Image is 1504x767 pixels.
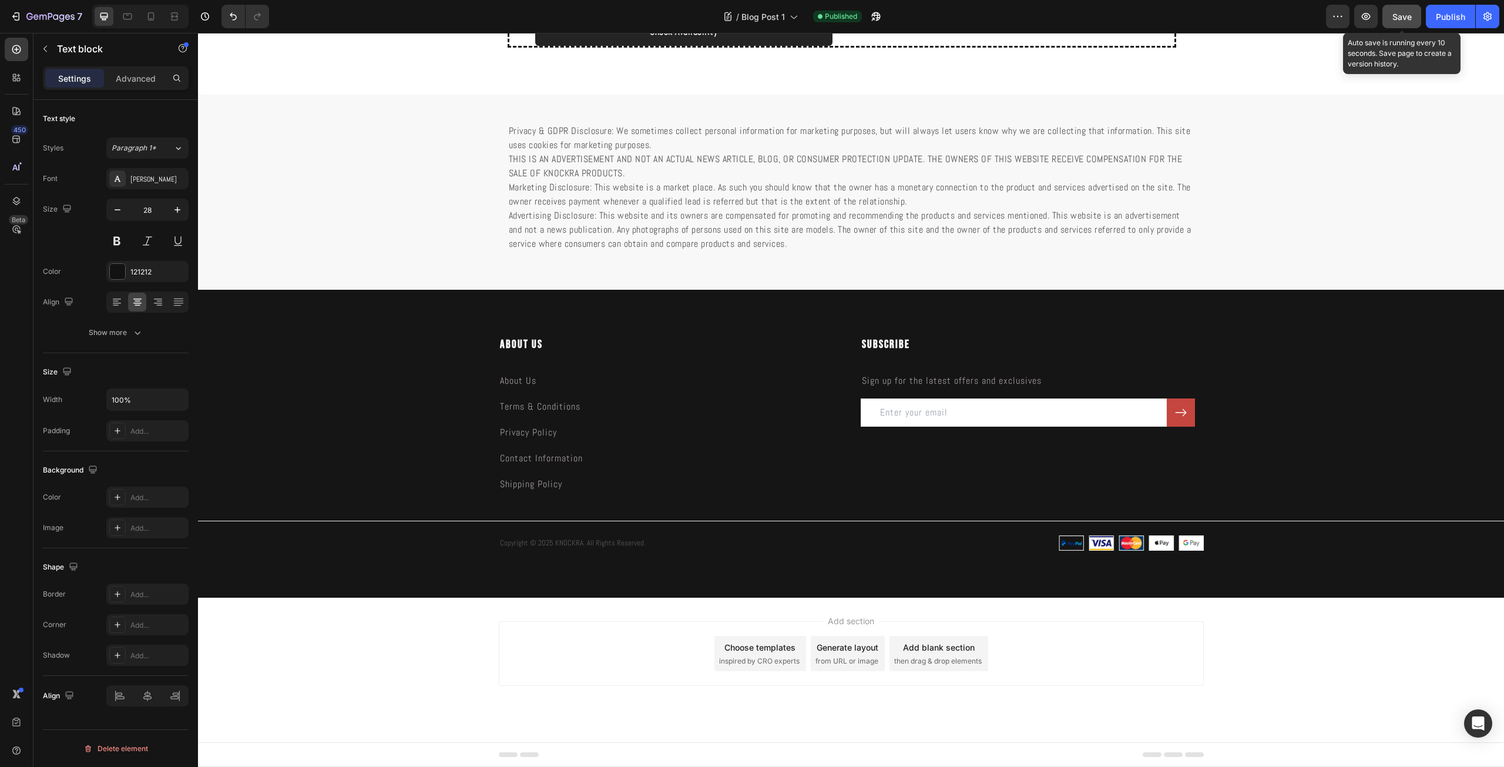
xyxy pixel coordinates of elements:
[1436,11,1465,23] div: Publish
[43,560,80,575] div: Shape
[43,688,76,704] div: Align
[664,341,1005,355] p: Sign up for the latest offers and exclusives
[43,463,100,478] div: Background
[58,72,91,85] p: Settings
[302,341,338,354] a: About Us
[705,608,777,621] div: Add blank section
[736,11,739,23] span: /
[1392,12,1412,22] span: Save
[302,504,643,516] p: Copyright © 2025 KNOCKRA. All Rights Reserved.
[221,5,269,28] div: Undo/Redo
[43,364,74,380] div: Size
[619,608,680,621] div: Generate layout
[663,304,1006,321] h3: Subscribe
[1426,5,1475,28] button: Publish
[43,322,189,343] button: Show more
[57,42,157,56] p: Text block
[89,327,143,339] div: Show more
[43,739,189,758] button: Delete element
[106,138,189,159] button: Paragraph 1*
[198,33,1504,767] iframe: Design area
[5,5,88,28] button: 7
[107,389,188,410] input: Auto
[130,174,186,185] div: [PERSON_NAME]
[43,294,76,310] div: Align
[526,608,597,621] div: Choose templates
[11,125,28,135] div: 450
[43,394,62,405] div: Width
[43,619,66,630] div: Corner
[130,493,186,503] div: Add...
[302,393,359,406] a: Privacy Policy
[521,623,602,634] span: inspired by CRO experts
[112,143,156,153] span: Paragraph 1*
[771,503,1006,518] img: Alt Image
[43,492,61,503] div: Color
[696,623,784,634] span: then drag & drop elements
[130,590,186,600] div: Add...
[83,742,148,756] div: Delete element
[43,589,66,599] div: Border
[302,367,382,380] a: Terms & Conditions
[1382,5,1421,28] button: Save
[43,173,58,184] div: Font
[43,650,70,661] div: Shadow
[43,143,63,153] div: Styles
[116,72,156,85] p: Advanced
[301,304,644,321] h3: About Us
[130,651,186,661] div: Add...
[130,426,186,437] div: Add...
[43,113,75,124] div: Text style
[625,582,681,594] span: Add section
[1464,709,1492,738] div: Open Intercom Messenger
[617,623,680,634] span: from URL or image
[663,366,969,394] input: Enter your email
[43,266,61,277] div: Color
[130,267,186,277] div: 121212
[9,215,28,225] div: Beta
[77,9,82,24] p: 7
[43,426,70,436] div: Padding
[130,523,186,534] div: Add...
[741,11,785,23] span: Blog Post 1
[43,523,63,533] div: Image
[825,11,857,22] span: Published
[302,419,385,431] a: Contact Information
[130,620,186,631] div: Add...
[43,202,74,217] div: Size
[311,91,996,218] p: Privacy & GDPR Disclosure: We sometimes collect personal information for marketing purposes, but ...
[302,445,364,457] a: Shipping Policy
